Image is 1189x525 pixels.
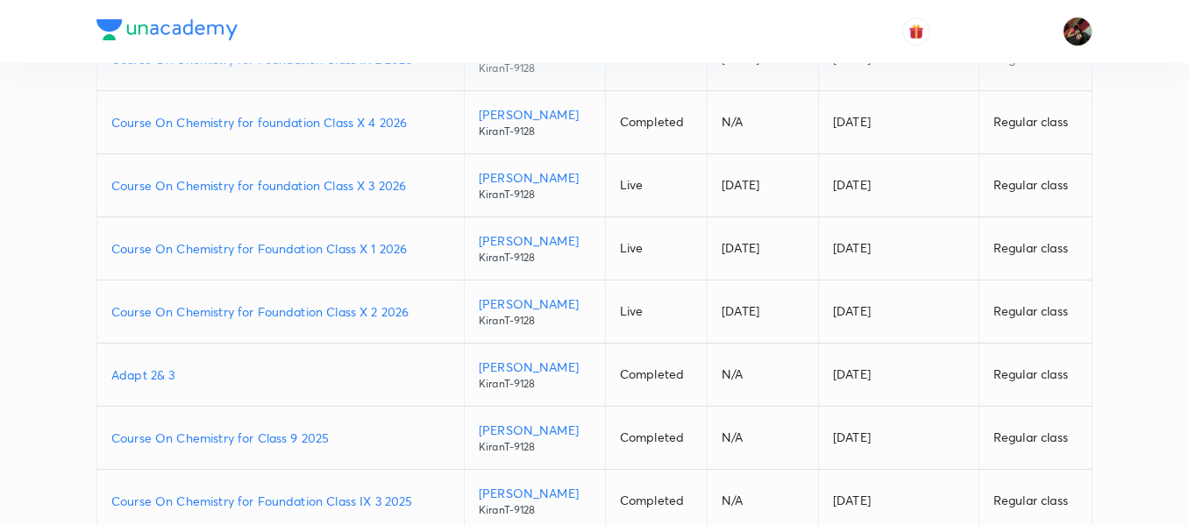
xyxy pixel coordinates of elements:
[908,24,924,39] img: avatar
[605,154,707,217] td: Live
[605,91,707,154] td: Completed
[111,239,450,258] a: Course On Chemistry for Foundation Class X 1 2026
[479,313,591,329] p: KiranT-9128
[979,217,1092,280] td: Regular class
[479,294,591,313] p: [PERSON_NAME]
[479,168,591,187] p: [PERSON_NAME]
[479,502,591,518] p: KiranT-9128
[479,358,591,392] a: [PERSON_NAME]KiranT-9128
[111,492,450,510] a: Course On Chemistry for Foundation Class IX 3 2025
[479,358,591,376] p: [PERSON_NAME]
[479,231,591,250] p: [PERSON_NAME]
[605,344,707,407] td: Completed
[479,105,591,124] p: [PERSON_NAME]
[818,91,979,154] td: [DATE]
[479,250,591,266] p: KiranT-9128
[111,113,450,131] a: Course On Chemistry for foundation Class X 4 2026
[111,176,450,195] a: Course On Chemistry for foundation Class X 3 2026
[902,18,930,46] button: avatar
[479,105,591,139] a: [PERSON_NAME]KiranT-9128
[479,124,591,139] p: KiranT-9128
[479,439,591,455] p: KiranT-9128
[479,187,591,202] p: KiranT-9128
[818,344,979,407] td: [DATE]
[818,280,979,344] td: [DATE]
[479,60,591,76] p: KiranT-9128
[708,217,819,280] td: [DATE]
[708,280,819,344] td: [DATE]
[111,429,450,447] a: Course On Chemistry for Class 9 2025
[96,19,238,40] img: Company Logo
[479,231,591,266] a: [PERSON_NAME]KiranT-9128
[818,154,979,217] td: [DATE]
[708,91,819,154] td: N/A
[111,365,450,384] a: Adapt 2& 3
[708,344,819,407] td: N/A
[479,421,591,439] p: [PERSON_NAME]
[979,91,1092,154] td: Regular class
[818,217,979,280] td: [DATE]
[479,376,591,392] p: KiranT-9128
[979,344,1092,407] td: Regular class
[708,154,819,217] td: [DATE]
[605,217,707,280] td: Live
[979,280,1092,344] td: Regular class
[979,407,1092,470] td: Regular class
[479,168,591,202] a: [PERSON_NAME]KiranT-9128
[1063,17,1093,46] img: Shweta Kokate
[479,294,591,329] a: [PERSON_NAME]KiranT-9128
[479,484,591,518] a: [PERSON_NAME]KiranT-9128
[605,407,707,470] td: Completed
[111,302,450,321] a: Course On Chemistry for Foundation Class X 2 2026
[605,280,707,344] td: Live
[479,421,591,455] a: [PERSON_NAME]KiranT-9128
[96,19,238,45] a: Company Logo
[708,407,819,470] td: N/A
[979,154,1092,217] td: Regular class
[479,484,591,502] p: [PERSON_NAME]
[818,407,979,470] td: [DATE]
